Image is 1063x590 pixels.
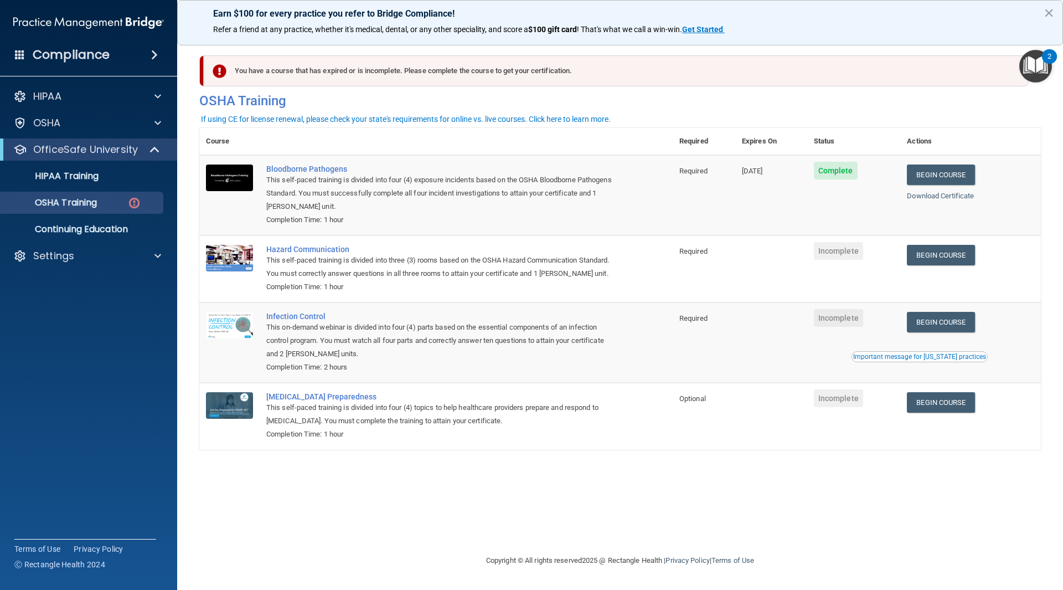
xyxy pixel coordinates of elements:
[266,165,617,173] a: Bloodborne Pathogens
[33,116,61,130] p: OSHA
[907,392,974,413] a: Begin Course
[7,171,99,182] p: HIPAA Training
[33,90,61,103] p: HIPAA
[199,128,260,155] th: Course
[266,254,617,280] div: This self-paced training is divided into three (3) rooms based on the OSHA Hazard Communication S...
[907,165,974,185] a: Begin Course
[682,25,723,34] strong: Get Started
[418,543,822,578] div: Copyright © All rights reserved 2025 @ Rectangle Health | |
[13,143,161,156] a: OfficeSafe University
[266,321,617,361] div: This on-demand webinar is divided into four (4) parts based on the essential components of an inf...
[213,8,1027,19] p: Earn $100 for every practice you refer to Bridge Compliance!
[266,401,617,428] div: This self-paced training is divided into four (4) topics to help healthcare providers prepare and...
[14,543,60,555] a: Terms of Use
[1047,57,1051,71] div: 2
[266,361,617,374] div: Completion Time: 2 hours
[814,242,863,260] span: Incomplete
[682,25,725,34] a: Get Started
[853,353,986,360] div: Important message for [US_STATE] practices
[33,143,138,156] p: OfficeSafe University
[742,167,763,175] span: [DATE]
[213,25,528,34] span: Refer a friend at any practice, whether it's medical, dental, or any other speciality, and score a
[665,556,709,565] a: Privacy Policy
[1044,4,1054,22] button: Close
[907,312,974,332] a: Begin Course
[201,115,611,123] div: If using CE for license renewal, please check your state's requirements for online vs. live cours...
[814,162,858,179] span: Complete
[807,128,901,155] th: Status
[900,128,1041,155] th: Actions
[679,394,706,403] span: Optional
[204,55,1029,86] div: You have a course that has expired or is incomplete. Please complete the course to get your certi...
[13,90,161,103] a: HIPAA
[266,173,617,213] div: This self-paced training is divided into four (4) exposure incidents based on the OSHA Bloodborne...
[679,167,708,175] span: Required
[907,192,974,200] a: Download Certificate
[33,249,74,263] p: Settings
[679,247,708,255] span: Required
[7,197,97,208] p: OSHA Training
[679,314,708,322] span: Required
[266,428,617,441] div: Completion Time: 1 hour
[1019,50,1052,83] button: Open Resource Center, 2 new notifications
[7,224,158,235] p: Continuing Education
[266,280,617,294] div: Completion Time: 1 hour
[74,543,123,555] a: Privacy Policy
[266,245,617,254] a: Hazard Communication
[14,559,105,570] span: Ⓒ Rectangle Health 2024
[199,114,612,125] button: If using CE for license renewal, please check your state's requirements for online vs. live cours...
[13,12,164,34] img: PMB logo
[673,128,735,155] th: Required
[528,25,577,34] strong: $100 gift card
[266,392,617,401] a: [MEDICAL_DATA] Preparedness
[127,196,141,210] img: danger-circle.6113f641.png
[735,128,807,155] th: Expires On
[13,249,161,263] a: Settings
[266,213,617,227] div: Completion Time: 1 hour
[213,64,226,78] img: exclamation-circle-solid-danger.72ef9ffc.png
[266,312,617,321] a: Infection Control
[33,47,110,63] h4: Compliance
[907,245,974,265] a: Begin Course
[711,556,754,565] a: Terms of Use
[814,309,863,327] span: Incomplete
[852,351,988,362] button: Read this if you are a dental practitioner in the state of CA
[199,93,1041,109] h4: OSHA Training
[577,25,682,34] span: ! That's what we call a win-win.
[13,116,161,130] a: OSHA
[814,389,863,407] span: Incomplete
